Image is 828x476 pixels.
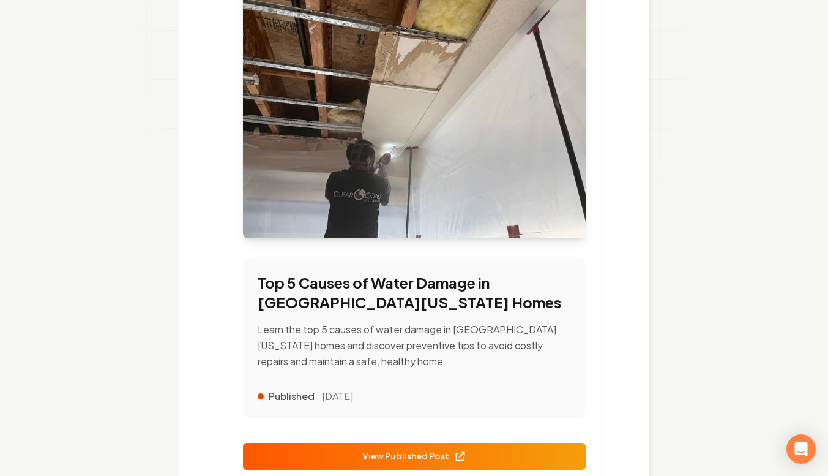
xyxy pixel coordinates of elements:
a: View Published Post [243,443,586,470]
span: View Published Post [362,450,466,463]
p: Learn the top 5 causes of water damage in [GEOGRAPHIC_DATA][US_STATE] homes and discover preventi... [258,322,571,369]
div: Open Intercom Messenger [786,434,816,464]
span: Published [269,389,315,404]
time: [DATE] [322,389,353,404]
h3: Top 5 Causes of Water Damage in [GEOGRAPHIC_DATA][US_STATE] Homes [258,273,571,312]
